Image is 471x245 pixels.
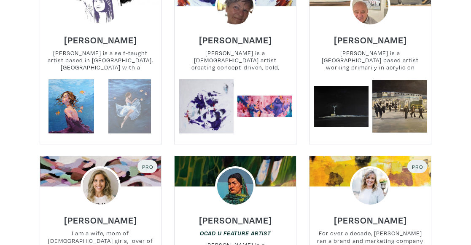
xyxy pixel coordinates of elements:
small: [PERSON_NAME] is a [DEMOGRAPHIC_DATA] artist creating concept-driven, bold, figurative abstract a... [175,49,296,72]
h6: [PERSON_NAME] [334,34,407,45]
span: Pro [411,163,423,170]
a: [PERSON_NAME] [64,213,137,222]
a: [PERSON_NAME] [334,32,407,42]
a: [PERSON_NAME] [334,213,407,222]
img: phpThumb.php [81,166,121,207]
h6: [PERSON_NAME] [334,214,407,226]
a: OCAD U Feature Artist [200,229,271,237]
a: [PERSON_NAME] [199,32,272,42]
a: [PERSON_NAME] [64,32,137,42]
h6: [PERSON_NAME] [199,34,272,45]
em: OCAD U Feature Artist [200,230,271,237]
span: Pro [141,163,153,170]
img: phpThumb.php [215,166,256,207]
small: [PERSON_NAME] is a [GEOGRAPHIC_DATA] based artist working primarily in acrylic on canvas. His wor... [310,49,431,72]
h6: [PERSON_NAME] [64,34,137,45]
h6: [PERSON_NAME] [64,214,137,226]
small: [PERSON_NAME] is a self-taught artist based in [GEOGRAPHIC_DATA], [GEOGRAPHIC_DATA] with a backgr... [40,49,161,72]
img: phpThumb.php [350,166,390,207]
a: [PERSON_NAME] [199,213,272,222]
h6: [PERSON_NAME] [199,214,272,226]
